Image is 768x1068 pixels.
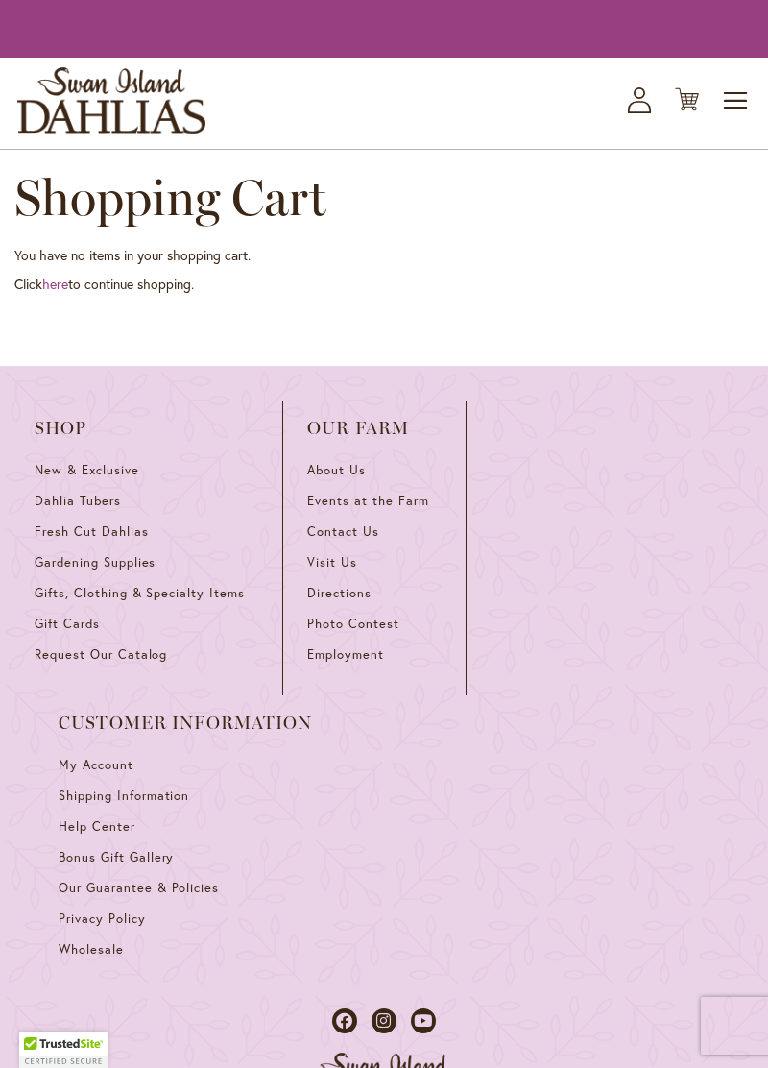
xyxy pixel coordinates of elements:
p: You have no items in your shopping cart. [14,246,754,265]
p: Click to continue shopping. [14,275,754,294]
a: here [42,275,68,293]
div: TrustedSite Certified [19,1032,108,1068]
span: Employment [307,646,384,663]
a: Dahlias on Youtube [411,1008,436,1033]
span: New & Exclusive [35,462,139,478]
span: Gardening Supplies [35,554,156,570]
span: Wholesale [59,941,124,958]
span: About Us [307,462,366,478]
span: Gifts, Clothing & Specialty Items [35,585,245,601]
span: Directions [307,585,372,601]
span: Visit Us [307,554,357,570]
span: Dahlia Tubers [35,493,121,509]
a: store logo [17,67,205,133]
span: Photo Contest [307,616,399,632]
span: Shop [35,419,258,438]
span: Request Our Catalog [35,646,167,663]
span: Our Farm [307,419,442,438]
span: Customer Information [59,714,313,733]
span: Contact Us [307,523,379,540]
span: Help Center [59,818,135,835]
a: Dahlias on Facebook [332,1008,357,1033]
span: Events at the Farm [307,493,428,509]
span: Shipping Information [59,788,189,804]
span: Shopping Cart [14,167,326,228]
span: Bonus Gift Gallery [59,849,174,865]
span: Privacy Policy [59,910,146,927]
span: Our Guarantee & Policies [59,880,219,896]
a: Dahlias on Instagram [372,1008,396,1033]
span: Gift Cards [35,616,100,632]
span: My Account [59,757,133,773]
span: Fresh Cut Dahlias [35,523,149,540]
